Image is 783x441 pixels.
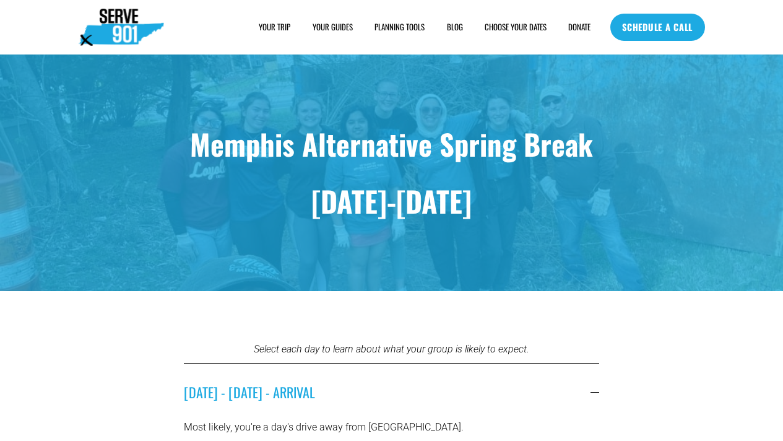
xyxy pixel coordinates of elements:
[568,21,590,34] a: DONATE
[79,9,164,46] img: Serve901
[485,21,547,34] a: CHOOSE YOUR DATES
[374,22,425,33] span: PLANNING TOOLS
[184,382,590,402] span: [DATE] - [DATE] - ARRIVAL
[311,180,472,222] strong: [DATE]-[DATE]
[374,21,425,34] a: folder dropdown
[184,364,599,421] button: [DATE] - [DATE] - ARRIVAL
[190,123,593,165] strong: Memphis Alternative Spring Break
[254,343,529,355] em: Select each day to learn about what your group is likely to expect.
[313,21,353,34] a: YOUR GUIDES
[259,22,290,33] span: YOUR TRIP
[447,21,463,34] a: BLOG
[610,14,705,41] a: SCHEDULE A CALL
[259,21,290,34] a: folder dropdown
[184,421,599,434] p: Most likely, you're a day's drive away from [GEOGRAPHIC_DATA].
